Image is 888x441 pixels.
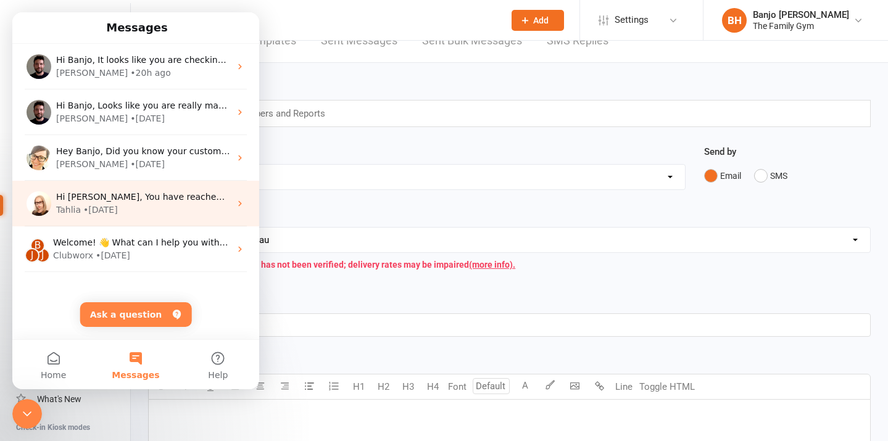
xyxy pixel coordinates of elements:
[37,394,81,404] div: What's New
[44,191,68,204] div: Tahlia
[118,100,152,113] div: • [DATE]
[14,42,39,67] img: Profile image for David
[547,20,608,62] a: SMS Replies
[513,374,537,399] button: A
[396,374,420,399] button: H3
[722,8,747,33] div: BH
[346,374,371,399] button: H1
[196,358,215,367] span: Help
[12,399,42,429] iframe: Intercom live chat
[44,146,115,159] div: [PERSON_NAME]
[148,253,871,276] div: This address has not been verified; delivery rates may be impaired
[44,100,115,113] div: [PERSON_NAME]
[118,54,158,67] div: • 20h ago
[704,144,736,159] label: Send by
[704,164,741,188] button: Email
[512,10,564,31] button: Add
[28,358,54,367] span: Home
[533,15,549,25] span: Add
[71,191,106,204] div: • [DATE]
[162,12,496,29] input: Search...
[473,378,510,394] input: Default
[14,133,39,158] img: Profile image for Emily
[83,237,118,250] div: • [DATE]
[12,12,259,389] iframe: Intercom live chat
[99,358,147,367] span: Messages
[16,385,130,413] a: What's New
[321,20,397,62] a: Sent Messages
[118,146,152,159] div: • [DATE]
[23,236,38,250] div: J
[14,88,39,112] img: Profile image for David
[68,290,180,315] button: Ask a question
[420,374,445,399] button: H4
[244,20,296,62] a: Templates
[753,9,849,20] div: Banjo [PERSON_NAME]
[165,328,247,377] button: Help
[371,374,396,399] button: H2
[469,260,515,270] a: (more info).
[615,6,649,34] span: Settings
[636,374,698,399] button: Toggle HTML
[41,225,244,235] span: Welcome! 👋 What can I help you with [DATE]?
[82,328,164,377] button: Messages
[41,237,81,250] div: Clubworx
[14,179,39,204] img: Profile image for Tahlia
[44,54,115,67] div: [PERSON_NAME]
[445,374,470,399] button: Font
[612,374,636,399] button: Line
[422,20,522,62] a: Sent Bulk Messages
[18,226,33,241] div: B
[12,236,27,250] div: J
[753,20,849,31] div: The Family Gym
[754,164,787,188] button: SMS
